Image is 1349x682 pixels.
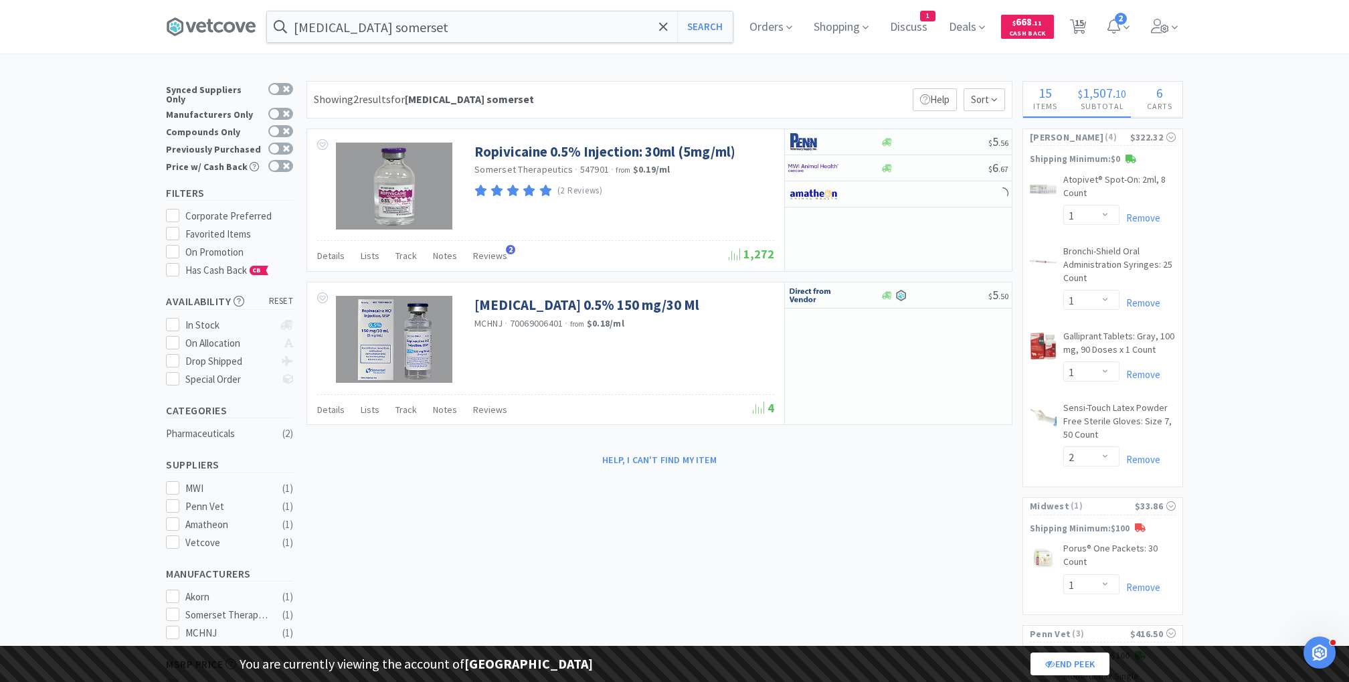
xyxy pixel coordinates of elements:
span: · [505,317,507,329]
div: Compounds Only [166,125,262,137]
h5: Filters [166,185,293,201]
span: $ [1012,19,1016,27]
h5: Categories [166,403,293,418]
span: 1,507 [1083,84,1113,101]
span: $ [988,138,992,148]
span: Has Cash Back [185,264,269,276]
div: Vetcove [185,535,268,551]
h4: Items [1023,100,1068,112]
a: Remove [1119,453,1160,466]
div: $416.50 [1130,626,1176,641]
span: ( 3 ) [1071,627,1130,641]
span: Track [395,404,417,416]
span: from [616,165,630,175]
h5: Availability [166,294,293,309]
a: [MEDICAL_DATA] 0.5% 150 mg/30 Ml [474,296,699,314]
img: f6b2451649754179b5b4e0c70c3f7cb0_2.png [788,158,838,178]
div: Penn Vet [185,499,268,515]
img: 0a9e198be7ba4d15b775cffb12ded424_207352.jpeg [1030,333,1057,359]
span: 1,272 [729,246,774,262]
div: MCHNJ [185,625,268,641]
span: Track [395,250,417,262]
span: for [391,92,534,106]
a: Remove [1119,296,1160,309]
span: 5 [988,287,1008,303]
h5: Manufacturers [166,566,293,582]
div: ( 1 ) [282,499,293,515]
div: Showing 2 results [314,91,534,108]
a: Atopivet® Spot-On: 2ml, 8 Count [1063,173,1176,205]
span: . 56 [998,138,1008,148]
a: Remove [1119,368,1160,381]
div: ( 1 ) [282,625,293,641]
img: c67096674d5b41e1bca769e75293f8dd_19.png [788,285,838,305]
span: 15 [1039,84,1052,101]
div: In Stock [185,317,274,333]
div: Favorited Items [185,226,294,242]
span: Midwest [1030,499,1069,513]
p: Shipping Minimum: $100 [1023,522,1182,536]
div: $322.32 [1130,130,1176,145]
div: Corporate Preferred [185,208,294,224]
a: Somerset Therapeutics [474,163,573,175]
div: Manufacturers Only [166,108,262,119]
span: · [611,163,614,175]
div: ( 2 ) [282,426,293,442]
a: Remove [1119,581,1160,594]
p: (2 Reviews) [557,184,603,198]
a: 15 [1065,23,1092,35]
img: 64b25506bba14f4688c8610ae70ae3fe_422417.jpeg [1030,545,1057,572]
div: MWI [185,481,268,497]
img: 0d0b6bec03fc4837a0ce28c8b32e992a_503740.jpeg [1030,176,1057,203]
div: ( 1 ) [282,589,293,605]
div: Drop Shipped [185,353,274,369]
a: Sensi-Touch Latex Powder Free Sterile Gloves: Size 7, 50 Count [1063,402,1176,446]
span: 10 [1115,87,1126,100]
span: $ [988,164,992,174]
p: You are currently viewing the account of [240,653,593,675]
div: ( 1 ) [282,535,293,551]
span: Penn Vet [1030,626,1071,641]
div: $33.86 [1135,499,1176,513]
span: 547901 [580,163,610,175]
div: ( 1 ) [282,481,293,497]
span: 5 [988,134,1008,149]
img: 1da7a4cb639c41b1b0acdf2758322ddf_182830.jpeg [336,143,452,230]
a: Ropivicaine 0.5% Injection: 30ml (5mg/ml) [474,143,735,161]
span: Lists [361,250,379,262]
span: . 67 [998,164,1008,174]
p: Shipping Minimum: $0 [1023,153,1182,167]
span: . 50 [998,291,1008,301]
img: e1133ece90fa4a959c5ae41b0808c578_9.png [788,132,838,152]
span: Lists [361,404,379,416]
span: Details [317,404,345,416]
div: Previously Purchased [166,143,262,154]
a: MCHNJ [474,317,503,329]
div: Akorn [185,589,268,605]
h5: Suppliers [166,457,293,473]
strong: $0.19 / ml [633,163,670,175]
a: Porus® One Packets: 30 Count [1063,542,1176,574]
div: Amatheon [185,517,268,533]
div: On Allocation [185,335,274,351]
span: from [570,319,585,329]
span: · [575,163,577,175]
div: Special Order [185,371,274,388]
a: Remove [1119,211,1160,224]
span: 70069006401 [510,317,563,329]
div: On Promotion [185,244,294,260]
div: Pharmaceuticals [166,426,274,442]
img: e2bf37728f474d538e1197d4e9d43424_494116.jpeg [1030,248,1057,274]
span: 2 [506,245,515,254]
div: Synced Suppliers Only [166,83,262,104]
span: Sort [964,88,1005,111]
a: End Peek [1030,653,1109,675]
span: ( 4 ) [1103,131,1130,144]
span: 668 [1012,15,1042,28]
div: ( 1 ) [282,517,293,533]
div: Somerset Therapeutics [185,607,268,623]
span: ( 1 ) [1069,499,1135,513]
span: Details [317,250,345,262]
span: Notes [433,404,457,416]
button: Help, I can't find my item [594,448,725,471]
